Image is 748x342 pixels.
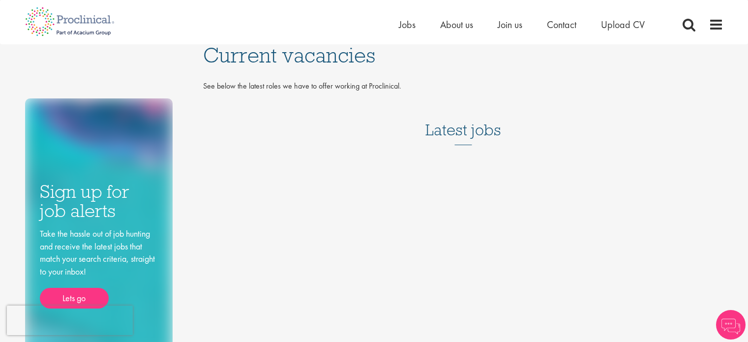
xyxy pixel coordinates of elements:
[399,18,416,31] a: Jobs
[440,18,473,31] a: About us
[40,288,109,309] a: Lets go
[601,18,645,31] a: Upload CV
[425,97,501,145] h3: Latest jobs
[7,306,133,335] iframe: reCAPTCHA
[716,310,746,340] img: Chatbot
[40,227,158,309] div: Take the hassle out of job hunting and receive the latest jobs that match your search criteria, s...
[203,81,723,92] p: See below the latest roles we have to offer working at Proclinical.
[203,42,375,68] span: Current vacancies
[547,18,576,31] a: Contact
[40,182,158,220] h3: Sign up for job alerts
[498,18,522,31] a: Join us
